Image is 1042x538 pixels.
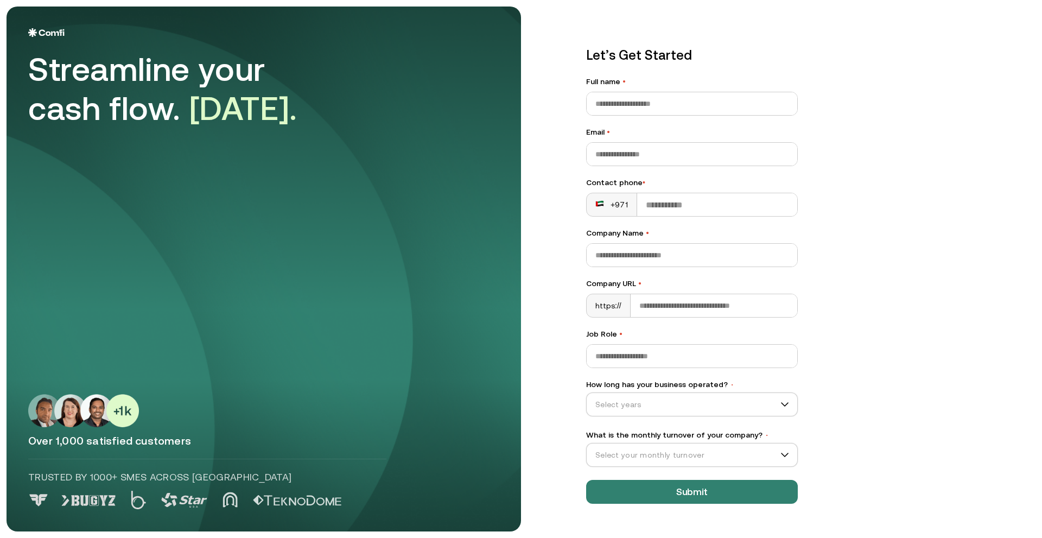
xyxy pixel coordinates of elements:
[28,470,386,484] p: Trusted by 1000+ SMEs across [GEOGRAPHIC_DATA]
[638,279,641,288] span: •
[619,330,622,338] span: •
[189,90,297,127] span: [DATE].
[607,128,610,136] span: •
[586,126,798,138] label: Email
[586,76,798,87] label: Full name
[131,491,146,509] img: Logo 2
[646,229,649,237] span: •
[28,28,65,37] img: Logo
[28,434,499,448] p: Over 1,000 satisfied customers
[586,328,798,340] label: Job Role
[586,227,798,239] label: Company Name
[586,379,798,390] label: How long has your business operated?
[586,429,798,441] label: What is the monthly turnover of your company?
[586,177,798,188] div: Contact phone
[161,493,207,508] img: Logo 3
[595,199,628,210] div: +971
[28,494,49,507] img: Logo 0
[223,492,238,508] img: Logo 4
[586,46,798,65] p: Let’s Get Started
[643,178,645,187] span: •
[765,432,769,439] span: •
[587,294,631,317] div: https://
[586,480,798,504] button: Submit
[253,495,341,506] img: Logo 5
[28,50,332,128] div: Streamline your cash flow.
[61,495,116,506] img: Logo 1
[730,381,734,389] span: •
[622,77,626,86] span: •
[586,278,798,289] label: Company URL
